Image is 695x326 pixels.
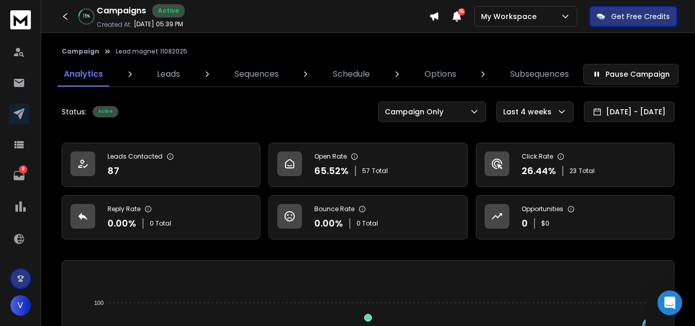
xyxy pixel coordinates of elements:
[93,106,118,117] div: Active
[327,62,376,87] a: Schedule
[269,195,467,239] a: Bounce Rate0.00%0 Total
[522,216,528,231] p: 0
[504,62,575,87] a: Subsequences
[134,20,183,28] p: [DATE] 05:39 PM
[10,295,31,316] button: V
[481,11,541,22] p: My Workspace
[611,11,670,22] p: Get Free Credits
[152,4,185,18] div: Active
[19,165,27,174] p: 8
[150,219,171,228] p: 0 Total
[108,216,136,231] p: 0.00 %
[476,195,674,239] a: Opportunities0$0
[97,5,146,17] h1: Campaigns
[372,167,388,175] span: Total
[228,62,285,87] a: Sequences
[510,68,569,80] p: Subsequences
[9,165,29,186] a: 8
[108,152,163,161] p: Leads Contacted
[657,290,682,315] div: Open Intercom Messenger
[458,8,465,15] span: 15
[314,164,349,178] p: 65.52 %
[476,143,674,187] a: Click Rate26.44%23Total
[522,164,556,178] p: 26.44 %
[541,219,549,228] p: $ 0
[64,68,103,80] p: Analytics
[235,68,279,80] p: Sequences
[10,10,31,29] img: logo
[362,167,370,175] span: 57
[583,64,679,84] button: Pause Campaign
[503,107,556,117] p: Last 4 weeks
[579,167,595,175] span: Total
[62,47,99,56] button: Campaign
[151,62,186,87] a: Leads
[83,13,90,20] p: 15 %
[58,62,109,87] a: Analytics
[108,205,140,213] p: Reply Rate
[97,21,132,29] p: Created At:
[424,68,456,80] p: Options
[522,152,553,161] p: Click Rate
[269,143,467,187] a: Open Rate65.52%57Total
[62,195,260,239] a: Reply Rate0.00%0 Total
[62,107,86,117] p: Status:
[108,164,119,178] p: 87
[584,101,674,122] button: [DATE] - [DATE]
[357,219,378,228] p: 0 Total
[569,167,577,175] span: 23
[418,62,462,87] a: Options
[116,47,187,56] p: Lead magnet 11082025
[314,216,343,231] p: 0.00 %
[314,205,354,213] p: Bounce Rate
[62,143,260,187] a: Leads Contacted87
[590,6,677,27] button: Get Free Credits
[333,68,370,80] p: Schedule
[385,107,448,117] p: Campaign Only
[94,300,103,306] tspan: 100
[522,205,563,213] p: Opportunities
[314,152,347,161] p: Open Rate
[157,68,180,80] p: Leads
